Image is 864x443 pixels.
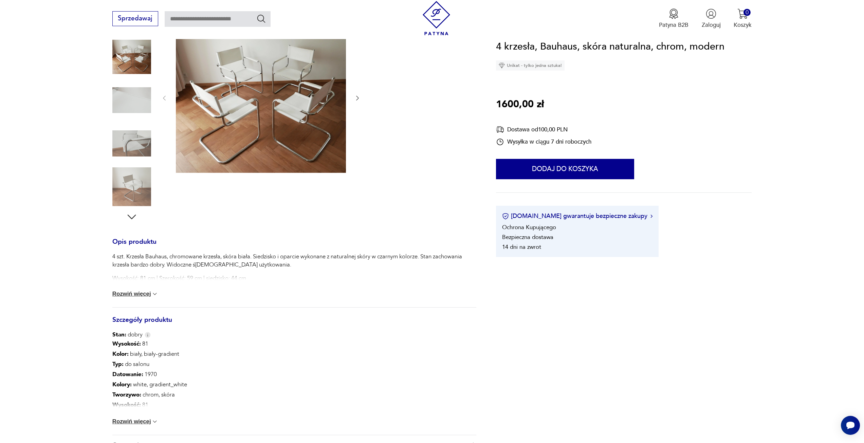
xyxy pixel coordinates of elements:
[496,125,591,134] div: Dostawa od 100,00 PLN
[112,317,476,331] h3: Szczegóły produktu
[499,63,505,69] img: Ikona diamentu
[112,370,143,378] b: Datowanie :
[112,369,251,380] p: 1970
[112,81,151,119] img: Zdjęcie produktu 4 krzesła, Bauhaus, skóra naturalna, chrom, modern
[734,8,752,29] button: 0Koszyk
[706,8,716,19] img: Ikonka użytkownika
[112,350,129,358] b: Kolor:
[496,39,724,55] h1: 4 krzesła, Bauhaus, skóra naturalna, chrom, modern
[112,339,251,349] p: 81
[112,167,151,206] img: Zdjęcie produktu 4 krzesła, Bauhaus, skóra naturalna, chrom, modern
[112,401,141,409] b: Wysokość :
[496,125,504,134] img: Ikona dostawy
[151,418,158,425] img: chevron down
[734,21,752,29] p: Koszyk
[112,331,126,338] b: Stan:
[256,14,266,23] button: Szukaj
[496,159,634,180] button: Dodaj do koszyka
[659,21,688,29] p: Patyna B2B
[112,16,158,22] a: Sprzedawaj
[112,253,476,269] p: 4 szt. Krzesła Bauhaus, chromowane krzesła, skóra biała. Siedzisko i oparcie wykonane z naturalne...
[659,8,688,29] a: Ikona medaluPatyna B2B
[650,215,652,218] img: Ikona strzałki w prawo
[502,224,556,232] li: Ochrona Kupującego
[112,381,132,388] b: Kolory :
[502,234,553,241] li: Bezpieczna dostawa
[702,21,721,29] p: Zaloguj
[502,213,509,220] img: Ikona certyfikatu
[176,22,346,173] img: Zdjęcie produktu 4 krzesła, Bauhaus, skóra naturalna, chrom, modern
[112,340,141,348] b: Wysokość :
[112,11,158,26] button: Sprzedawaj
[668,8,679,19] img: Ikona medalu
[112,360,124,368] b: Typ :
[419,1,454,35] img: Patyna - sklep z meblami i dekoracjami vintage
[743,9,751,16] div: 0
[112,391,141,399] b: Tworzywo :
[112,291,159,297] button: Rozwiń więcej
[112,124,151,163] img: Zdjęcie produktu 4 krzesła, Bauhaus, skóra naturalna, chrom, modern
[112,274,476,282] p: Wysokość: 81 cm | Szerokość: 59 cm | siedzisko: 44 cm
[496,138,591,146] div: Wysyłka w ciągu 7 dni roboczych
[112,418,159,425] button: Rozwiń więcej
[112,349,251,359] p: biały, biały-gradient
[496,97,544,112] p: 1600,00 zł
[496,61,565,71] div: Unikat - tylko jedna sztuka!
[112,390,251,400] p: chrom, skóra
[112,239,476,253] h3: Opis produktu
[112,38,151,76] img: Zdjęcie produktu 4 krzesła, Bauhaus, skóra naturalna, chrom, modern
[502,212,652,221] button: [DOMAIN_NAME] gwarantuje bezpieczne zakupy
[702,8,721,29] button: Zaloguj
[737,8,748,19] img: Ikona koszyka
[112,380,251,390] p: white, gradient_white
[502,243,541,251] li: 14 dni na zwrot
[145,332,151,338] img: Info icon
[112,400,251,410] p: 81
[112,331,143,339] span: dobry
[112,359,251,369] p: do salonu
[659,8,688,29] button: Patyna B2B
[151,291,158,297] img: chevron down
[841,416,860,435] iframe: Smartsupp widget button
